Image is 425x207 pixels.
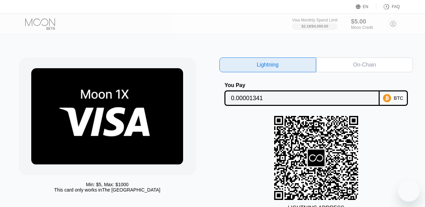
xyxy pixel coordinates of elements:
div: You Pay [224,82,379,88]
div: You PayBTC [219,82,413,106]
div: EN [356,3,376,10]
div: Lightning [219,57,316,72]
iframe: Button to launch messaging window [398,180,420,202]
div: FAQ [392,4,400,9]
div: $2.18 / $4,000.00 [301,24,328,28]
div: On-Chain [353,61,376,68]
div: Lightning [257,61,279,68]
div: Visa Monthly Spend Limit$2.18/$4,000.00 [292,18,337,30]
div: EN [363,4,369,9]
div: FAQ [376,3,400,10]
div: Min: $ 5 , Max: $ 1000 [86,182,129,187]
div: This card only works in The [GEOGRAPHIC_DATA] [54,187,160,193]
div: BTC [394,95,403,101]
div: On-Chain [316,57,413,72]
div: Visa Monthly Spend Limit [292,18,337,23]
